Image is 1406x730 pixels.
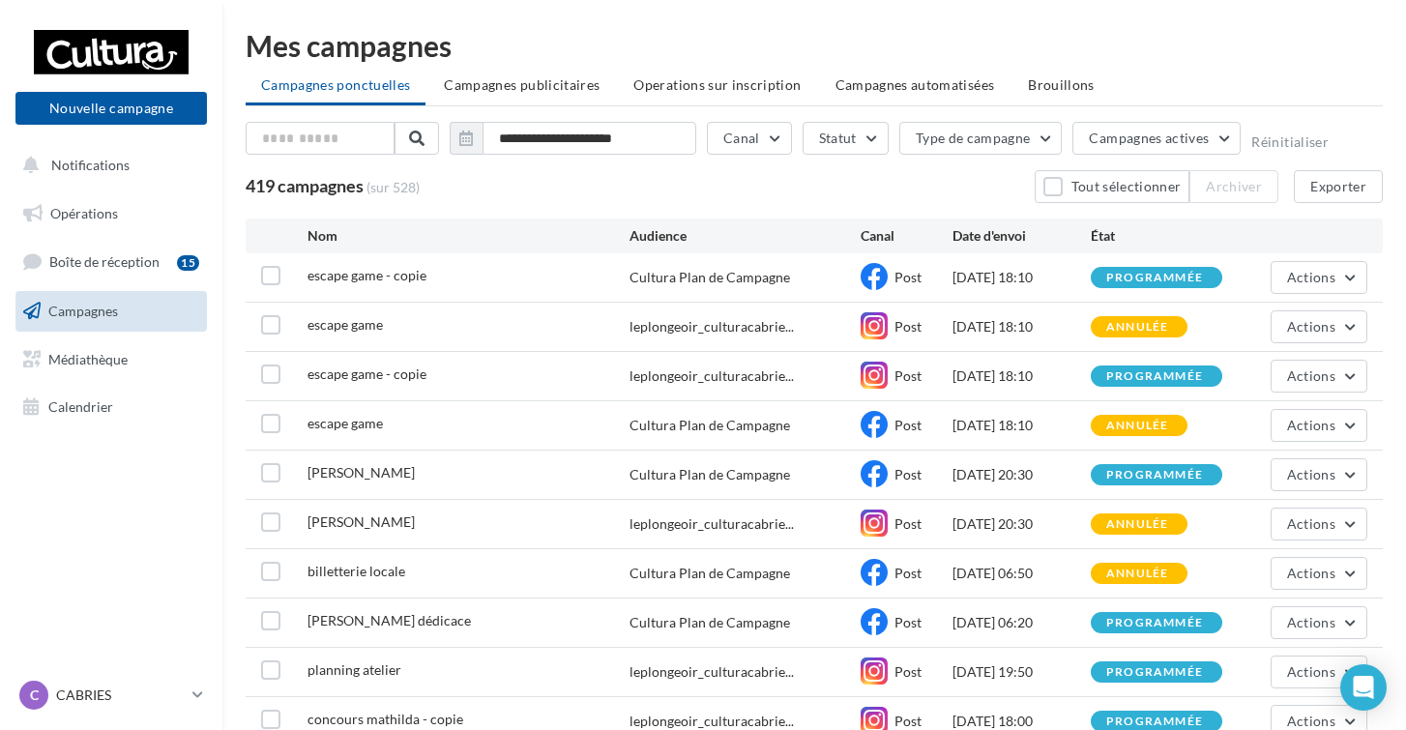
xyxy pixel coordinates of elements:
[1106,272,1203,284] div: programmée
[861,226,952,246] div: Canal
[894,713,922,729] span: Post
[1106,518,1168,531] div: annulée
[1271,310,1367,343] button: Actions
[899,122,1063,155] button: Type de campagne
[630,416,790,435] div: Cultura Plan de Campagne
[1287,318,1335,335] span: Actions
[1340,664,1387,711] div: Open Intercom Messenger
[894,663,922,680] span: Post
[1106,469,1203,482] div: programmée
[30,686,39,705] span: C
[1271,458,1367,491] button: Actions
[952,514,1091,534] div: [DATE] 20:30
[1271,360,1367,393] button: Actions
[308,711,463,727] span: concours mathilda - copie
[1287,367,1335,384] span: Actions
[952,564,1091,583] div: [DATE] 06:50
[952,317,1091,336] div: [DATE] 18:10
[308,612,471,628] span: alain arnaud dédicace
[308,464,415,481] span: Michel bussi
[308,563,405,579] span: billetterie locale
[177,255,199,271] div: 15
[1106,321,1168,334] div: annulée
[48,398,113,415] span: Calendrier
[15,92,207,125] button: Nouvelle campagne
[630,514,794,534] span: leplongeoir_culturacabrie...
[1106,617,1203,629] div: programmée
[1189,170,1278,203] button: Archiver
[630,564,790,583] div: Cultura Plan de Campagne
[56,686,185,705] p: CABRIES
[952,662,1091,682] div: [DATE] 19:50
[308,513,415,530] span: Michel bussi
[894,614,922,630] span: Post
[1106,420,1168,432] div: annulée
[1294,170,1383,203] button: Exporter
[630,662,794,682] span: leplongeoir_culturacabrie...
[308,226,630,246] div: Nom
[51,157,130,173] span: Notifications
[1271,606,1367,639] button: Actions
[15,677,207,714] a: C CABRIES
[630,465,790,484] div: Cultura Plan de Campagne
[1028,76,1095,93] span: Brouillons
[12,291,211,332] a: Campagnes
[630,366,794,386] span: leplongeoir_culturacabrie...
[952,226,1091,246] div: Date d'envoi
[894,466,922,482] span: Post
[630,268,790,287] div: Cultura Plan de Campagne
[1287,515,1335,532] span: Actions
[12,193,211,234] a: Opérations
[952,613,1091,632] div: [DATE] 06:20
[1271,409,1367,442] button: Actions
[12,241,211,282] a: Boîte de réception15
[1072,122,1241,155] button: Campagnes actives
[12,339,211,380] a: Médiathèque
[633,76,801,93] span: Operations sur inscription
[12,145,203,186] button: Notifications
[1035,170,1189,203] button: Tout sélectionner
[444,76,600,93] span: Campagnes publicitaires
[894,515,922,532] span: Post
[835,76,995,93] span: Campagnes automatisées
[952,465,1091,484] div: [DATE] 20:30
[1287,614,1335,630] span: Actions
[894,565,922,581] span: Post
[894,269,922,285] span: Post
[1287,466,1335,482] span: Actions
[952,366,1091,386] div: [DATE] 18:10
[1106,568,1168,580] div: annulée
[1287,269,1335,285] span: Actions
[48,350,128,366] span: Médiathèque
[894,417,922,433] span: Post
[1089,130,1209,146] span: Campagnes actives
[952,268,1091,287] div: [DATE] 18:10
[894,318,922,335] span: Post
[952,416,1091,435] div: [DATE] 18:10
[1091,226,1229,246] div: État
[1271,656,1367,688] button: Actions
[803,122,889,155] button: Statut
[50,205,118,221] span: Opérations
[894,367,922,384] span: Post
[1251,134,1329,150] button: Réinitialiser
[1271,261,1367,294] button: Actions
[308,661,401,678] span: planning atelier
[308,365,426,382] span: escape game - copie
[630,226,860,246] div: Audience
[1287,565,1335,581] span: Actions
[366,178,420,197] span: (sur 528)
[630,317,794,336] span: leplongeoir_culturacabrie...
[630,613,790,632] div: Cultura Plan de Campagne
[1271,557,1367,590] button: Actions
[1106,370,1203,383] div: programmée
[1271,508,1367,540] button: Actions
[49,253,160,270] span: Boîte de réception
[12,387,211,427] a: Calendrier
[246,175,364,196] span: 419 campagnes
[1287,663,1335,680] span: Actions
[308,316,383,333] span: escape game
[707,122,792,155] button: Canal
[246,31,1383,60] div: Mes campagnes
[48,303,118,319] span: Campagnes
